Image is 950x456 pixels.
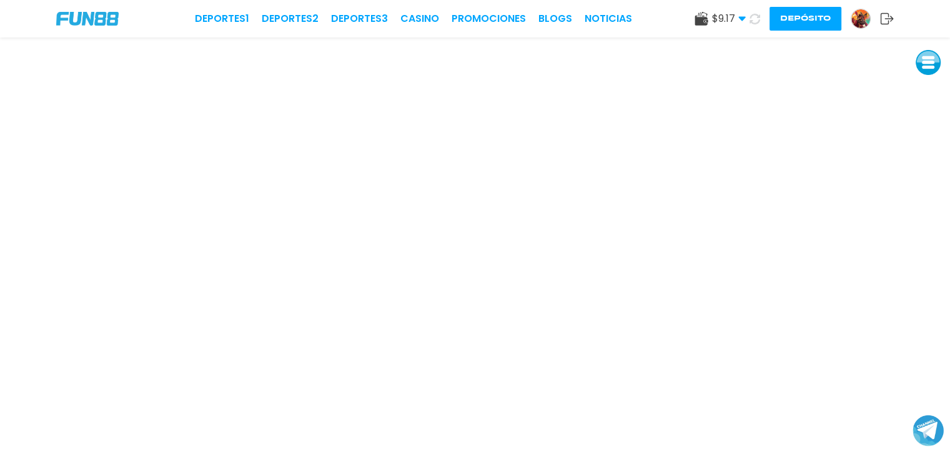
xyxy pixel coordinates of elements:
[851,9,870,28] img: Avatar
[56,12,119,26] img: Company Logo
[262,11,319,26] a: Deportes2
[452,11,526,26] a: Promociones
[400,11,439,26] a: CASINO
[712,11,746,26] span: $ 9.17
[851,9,880,29] a: Avatar
[769,7,841,31] button: Depósito
[585,11,632,26] a: NOTICIAS
[913,414,944,447] button: Join telegram channel
[195,11,249,26] a: Deportes1
[331,11,388,26] a: Deportes3
[538,11,572,26] a: BLOGS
